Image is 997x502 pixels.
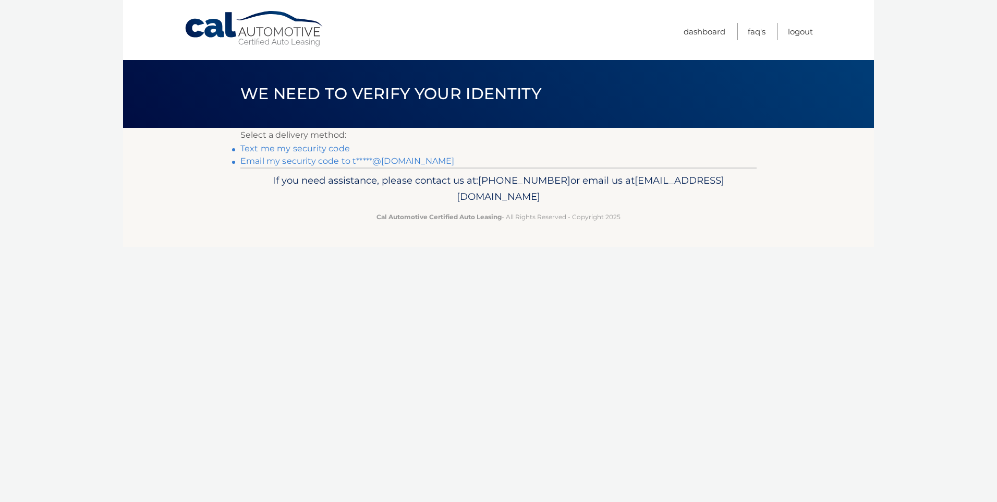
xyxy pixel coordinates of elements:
[748,23,765,40] a: FAQ's
[376,213,502,221] strong: Cal Automotive Certified Auto Leasing
[240,84,541,103] span: We need to verify your identity
[240,156,454,166] a: Email my security code to t*****@[DOMAIN_NAME]
[247,211,750,222] p: - All Rights Reserved - Copyright 2025
[184,10,325,47] a: Cal Automotive
[788,23,813,40] a: Logout
[247,172,750,206] p: If you need assistance, please contact us at: or email us at
[684,23,725,40] a: Dashboard
[240,128,757,142] p: Select a delivery method:
[240,144,350,153] a: Text me my security code
[478,174,570,186] span: [PHONE_NUMBER]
